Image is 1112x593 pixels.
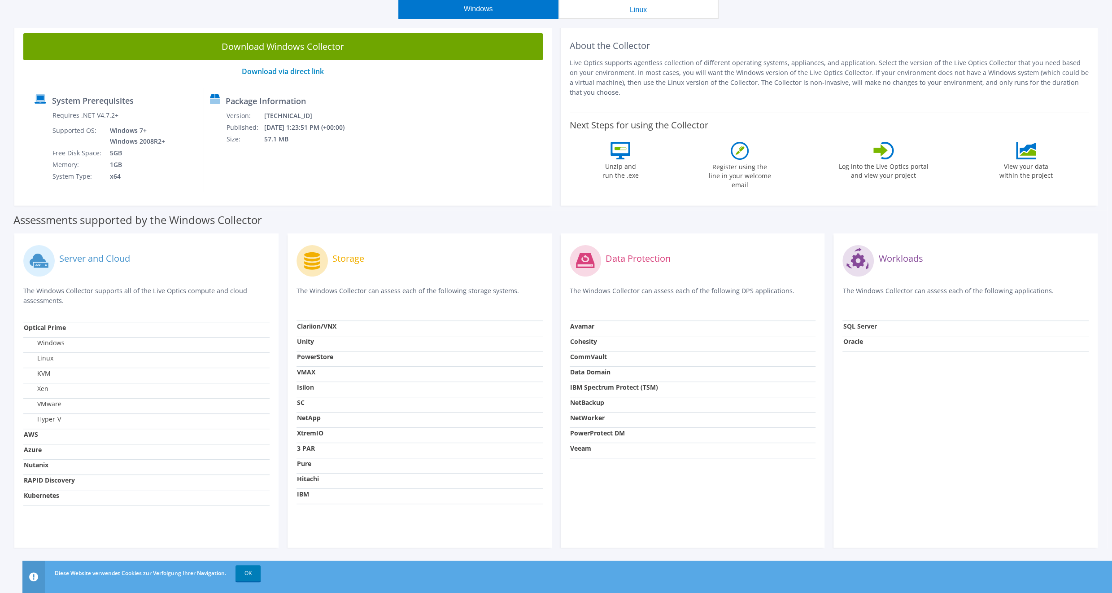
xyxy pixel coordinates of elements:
[297,444,315,452] strong: 3 PAR
[24,415,61,424] label: Hyper-V
[297,337,314,346] strong: Unity
[297,322,336,330] strong: Clariion/VNX
[878,254,923,263] label: Workloads
[24,369,51,378] label: KVM
[242,66,324,76] a: Download via direct link
[24,354,53,363] label: Linux
[570,413,605,422] strong: NetWorker
[600,159,641,180] label: Unzip and run the .exe
[226,122,263,133] td: Published:
[297,429,323,437] strong: XtremIO
[842,286,1089,304] p: The Windows Collector can assess each of the following applications.
[570,429,625,437] strong: PowerProtect DM
[570,368,611,376] strong: Data Domain
[235,565,261,581] a: OK
[570,444,591,452] strong: Veeam
[226,110,263,122] td: Version:
[24,476,75,484] strong: RAPID Discovery
[103,147,167,159] td: 5GB
[297,490,309,498] strong: IBM
[263,110,356,122] td: [TECHNICAL_ID]
[570,383,658,391] strong: IBM Spectrum Protect (TSM)
[843,322,877,330] strong: SQL Server
[55,569,226,577] span: Diese Website verwendet Cookies zur Verfolgung Ihrer Navigation.
[24,491,59,500] strong: Kubernetes
[52,96,134,105] label: System Prerequisites
[297,459,311,468] strong: Pure
[843,337,863,346] strong: Oracle
[23,286,270,306] p: The Windows Collector supports all of the Live Optics compute and cloud assessments.
[24,384,48,393] label: Xen
[52,159,103,171] td: Memory:
[23,33,543,60] a: Download Windows Collector
[838,159,929,180] label: Log into the Live Optics portal and view your project
[297,352,333,361] strong: PowerStore
[570,286,816,304] p: The Windows Collector can assess each of the following DPS applications.
[226,133,263,145] td: Size:
[332,254,364,263] label: Storage
[570,40,1089,51] h2: About the Collector
[226,97,306,105] label: Package Information
[52,125,103,147] td: Supported OS:
[994,159,1059,180] label: View your data within the project
[606,254,671,263] label: Data Protection
[706,160,773,189] label: Register using the line in your welcome email
[297,383,314,391] strong: Isilon
[103,125,167,147] td: Windows 7+ Windows 2008R2+
[103,171,167,182] td: x64
[52,171,103,182] td: System Type:
[570,352,607,361] strong: CommVault
[24,323,66,332] strong: Optical Prime
[59,254,130,263] label: Server and Cloud
[103,159,167,171] td: 1GB
[24,400,61,409] label: VMware
[24,461,48,469] strong: Nutanix
[570,322,594,330] strong: Avamar
[297,286,543,304] p: The Windows Collector can assess each of the following storage systems.
[570,58,1089,97] p: Live Optics supports agentless collection of different operating systems, appliances, and applica...
[297,474,319,483] strong: Hitachi
[297,398,305,407] strong: SC
[263,133,356,145] td: 57.1 MB
[570,120,708,131] label: Next Steps for using the Collector
[24,445,42,454] strong: Azure
[24,430,38,439] strong: AWS
[297,368,315,376] strong: VMAX
[13,215,262,224] label: Assessments supported by the Windows Collector
[24,338,65,347] label: Windows
[570,337,597,346] strong: Cohesity
[263,122,356,133] td: [DATE] 1:23:51 PM (+00:00)
[297,413,321,422] strong: NetApp
[52,111,118,120] label: Requires .NET V4.7.2+
[52,147,103,159] td: Free Disk Space:
[570,398,604,407] strong: NetBackup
